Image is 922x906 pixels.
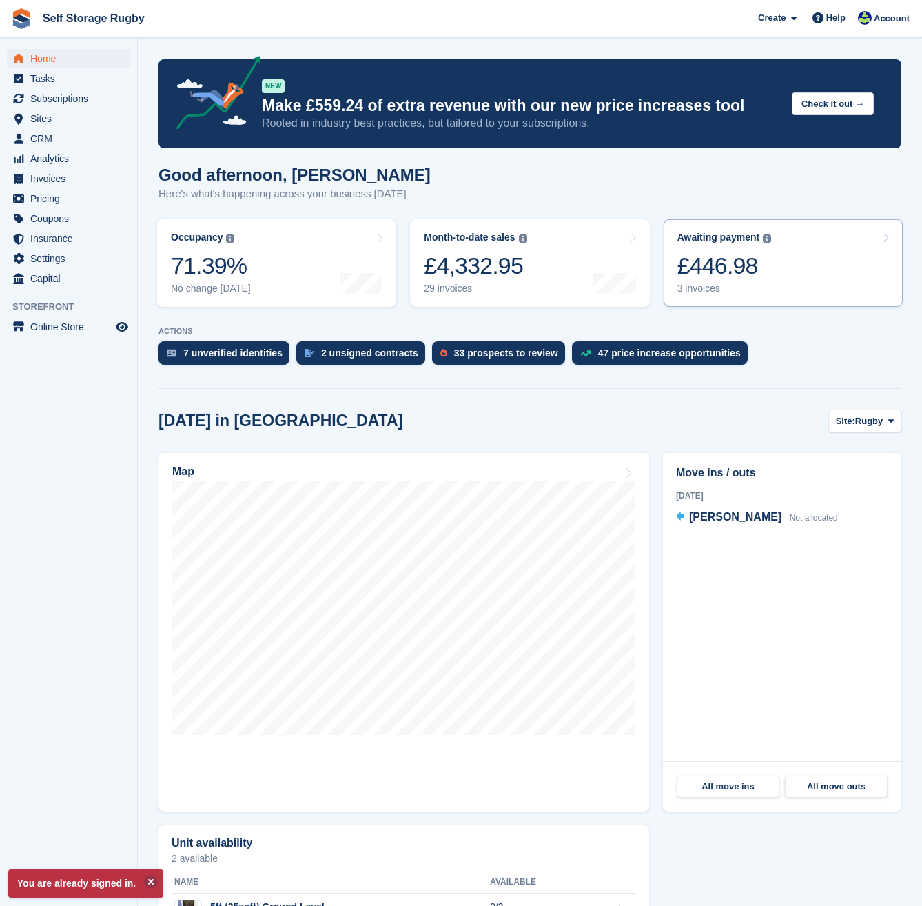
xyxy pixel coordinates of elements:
a: Occupancy 71.39% No change [DATE] [157,219,396,307]
img: contract_signature_icon-13c848040528278c33f63329250d36e43548de30e8caae1d1a13099fd9432cc5.svg [305,349,314,357]
span: Tasks [30,69,113,88]
button: Site: Rugby [828,410,901,432]
a: menu [7,169,130,188]
img: Richard Palmer [858,11,872,25]
div: Occupancy [171,232,223,243]
a: 33 prospects to review [432,341,572,372]
span: Invoices [30,169,113,188]
img: price-adjustments-announcement-icon-8257ccfd72463d97f412b2fc003d46551f7dbcb40ab6d574587a9cd5c0d94... [165,56,261,134]
span: Storefront [12,300,137,314]
span: Pricing [30,189,113,208]
a: menu [7,109,130,128]
div: 47 price increase opportunities [598,348,741,359]
a: menu [7,49,130,68]
span: Capital [30,269,113,288]
img: prospect-51fa495bee0391a8d652442698ab0144808aea92771e9ea1ae160a38d050c398.svg [440,349,447,357]
a: menu [7,89,130,108]
a: menu [7,129,130,148]
div: 2 unsigned contracts [321,348,418,359]
div: 3 invoices [677,283,772,294]
div: 71.39% [171,252,251,280]
button: Check it out → [792,92,874,115]
span: Subscriptions [30,89,113,108]
img: icon-info-grey-7440780725fd019a000dd9b08b2336e03edf1995a4989e88bcd33f0948082b44.svg [226,234,234,243]
p: Make £559.24 of extra revenue with our new price increases tool [262,96,781,116]
a: menu [7,189,130,208]
img: price_increase_opportunities-93ffe204e8149a01c8c9dc8f82e8f89637d9d84a8eef4429ea346261dce0b2c0.svg [580,350,591,356]
a: Preview store [114,319,130,335]
span: [PERSON_NAME] [689,511,781,523]
a: Map [158,453,649,812]
h2: Map [172,465,194,478]
span: Rugby [855,414,883,428]
span: Coupons [30,209,113,228]
div: [DATE] [676,490,888,502]
a: Month-to-date sales £4,332.95 29 invoices [410,219,649,307]
img: icon-info-grey-7440780725fd019a000dd9b08b2336e03edf1995a4989e88bcd33f0948082b44.svg [519,234,527,243]
a: 7 unverified identities [158,341,296,372]
a: menu [7,149,130,168]
a: [PERSON_NAME] Not allocated [676,509,838,527]
img: icon-info-grey-7440780725fd019a000dd9b08b2336e03edf1995a4989e88bcd33f0948082b44.svg [763,234,771,243]
a: Self Storage Rugby [37,7,150,30]
div: NEW [262,79,285,93]
div: Month-to-date sales [424,232,515,243]
div: 7 unverified identities [183,348,283,359]
p: 2 available [172,854,636,863]
a: All move ins [677,776,779,798]
p: Here's what's happening across your business [DATE] [158,186,431,202]
div: 33 prospects to review [454,348,558,359]
a: menu [7,209,130,228]
a: menu [7,249,130,268]
div: 29 invoices [424,283,526,294]
span: Account [874,12,910,26]
div: Awaiting payment [677,232,760,243]
img: verify_identity-adf6edd0f0f0b5bbfe63781bf79b02c33cf7c696d77639b501bdc392416b5a36.svg [167,349,176,357]
span: Home [30,49,113,68]
span: Help [826,11,846,25]
span: Online Store [30,317,113,336]
div: No change [DATE] [171,283,251,294]
a: All move outs [785,776,888,798]
span: Not allocated [790,513,838,523]
a: menu [7,269,130,288]
a: menu [7,317,130,336]
div: £4,332.95 [424,252,526,280]
span: Site: [836,414,855,428]
p: You are already signed in. [8,869,163,898]
h2: Unit availability [172,837,252,849]
span: Settings [30,249,113,268]
p: ACTIONS [158,327,901,336]
th: Name [172,872,490,894]
span: Create [758,11,786,25]
h2: Move ins / outs [676,465,888,481]
p: Rooted in industry best practices, but tailored to your subscriptions. [262,116,781,131]
a: 2 unsigned contracts [296,341,432,372]
a: menu [7,229,130,248]
span: Insurance [30,229,113,248]
th: Available [490,872,580,894]
a: Awaiting payment £446.98 3 invoices [664,219,903,307]
a: 47 price increase opportunities [572,341,755,372]
img: stora-icon-8386f47178a22dfd0bd8f6a31ec36ba5ce8667c1dd55bd0f319d3a0aa187defe.svg [11,8,32,29]
h1: Good afternoon, [PERSON_NAME] [158,165,431,184]
span: Analytics [30,149,113,168]
div: £446.98 [677,252,772,280]
a: menu [7,69,130,88]
h2: [DATE] in [GEOGRAPHIC_DATA] [158,412,403,430]
span: CRM [30,129,113,148]
span: Sites [30,109,113,128]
